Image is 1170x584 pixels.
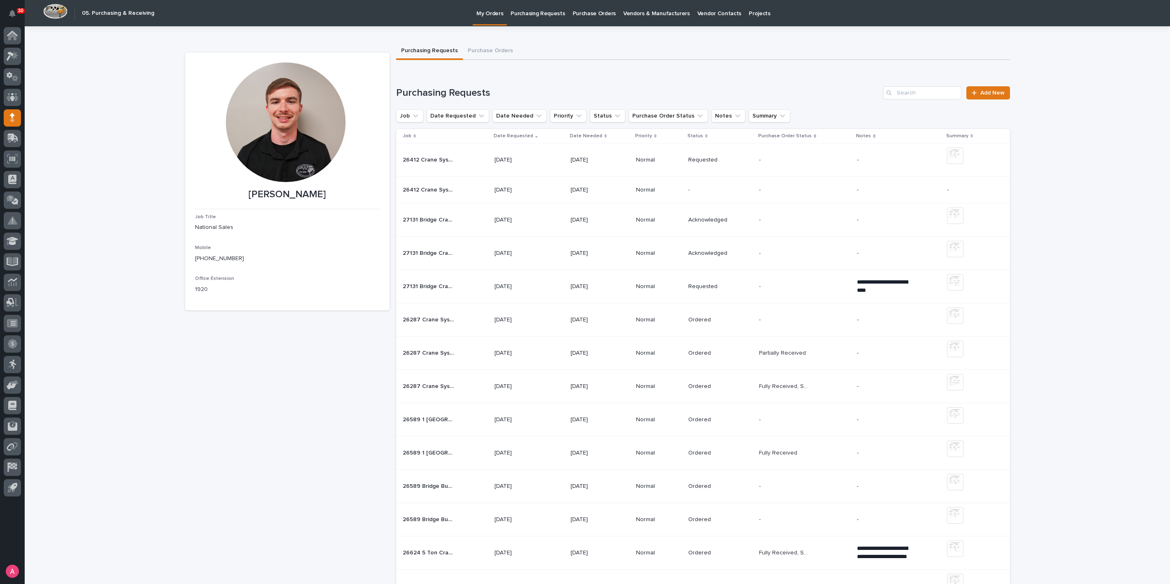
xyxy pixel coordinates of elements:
[688,316,740,323] p: Ordered
[688,483,740,490] p: Ordered
[571,283,622,290] p: [DATE]
[857,450,908,457] p: -
[629,109,708,122] button: Purchase Order Status
[688,250,740,257] p: Acknowledged
[494,450,546,457] p: [DATE]
[759,481,762,490] p: -
[636,383,682,390] p: Normal
[463,43,518,60] button: Purchase Orders
[403,185,456,194] p: 26412 Crane System
[494,132,533,141] p: Date Requested
[687,132,703,141] p: Status
[570,132,602,141] p: Date Needed
[857,157,908,164] p: -
[494,250,546,257] p: [DATE]
[403,315,456,323] p: 26287 Crane System
[396,436,1010,470] tr: 26589 1 [GEOGRAPHIC_DATA]26589 1 [GEOGRAPHIC_DATA] [DATE][DATE]NormalOrderedFully ReceivedFully R...
[856,132,871,141] p: Notes
[494,316,546,323] p: [DATE]
[688,383,740,390] p: Ordered
[749,109,790,122] button: Summary
[711,109,745,122] button: Notes
[636,250,682,257] p: Normal
[403,155,456,164] p: 26412 Crane System
[427,109,489,122] button: Date Requested
[636,350,682,357] p: Normal
[636,483,682,490] p: Normal
[403,481,456,490] p: 26589 Bridge Buffers
[571,316,622,323] p: [DATE]
[758,132,812,141] p: Purchase Order Status
[759,548,812,556] p: Fully Received, Submitted
[759,448,799,457] p: Fully Received
[590,109,625,122] button: Status
[759,515,762,523] p: -
[759,248,762,257] p: -
[494,350,546,357] p: [DATE]
[571,350,622,357] p: [DATE]
[571,516,622,523] p: [DATE]
[403,348,456,357] p: 26287 Crane System
[403,381,456,390] p: 26287 Crane System
[396,503,1010,536] tr: 26589 Bridge Buffers26589 Bridge Buffers [DATE][DATE]NormalOrdered-- -
[636,516,682,523] p: Normal
[403,282,456,290] p: 27131 Bridge Crane
[396,403,1010,436] tr: 26589 1 [GEOGRAPHIC_DATA]26589 1 [GEOGRAPHIC_DATA] [DATE][DATE]NormalOrdered-- -
[688,416,740,423] p: Ordered
[195,189,380,201] p: [PERSON_NAME]
[195,215,216,219] span: Job Title
[43,4,67,19] img: Workspace Logo
[857,350,908,357] p: -
[494,383,546,390] p: [DATE]
[550,109,587,122] button: Priority
[688,516,740,523] p: Ordered
[494,516,546,523] p: [DATE]
[494,549,546,556] p: [DATE]
[494,416,546,423] p: [DATE]
[688,187,740,194] p: -
[688,157,740,164] p: Requested
[494,483,546,490] p: [DATE]
[857,416,908,423] p: -
[396,203,1010,237] tr: 27131 Bridge Crane27131 Bridge Crane [DATE][DATE]NormalAcknowledged-- -
[759,282,762,290] p: -
[636,549,682,556] p: Normal
[571,450,622,457] p: [DATE]
[494,157,546,164] p: [DATE]
[403,415,456,423] p: 26589 1 [GEOGRAPHIC_DATA]
[396,536,1010,570] tr: 26624 5 Ton Crane System26624 5 Ton Crane System [DATE][DATE]NormalOrderedFully Received, Submitt...
[883,86,961,99] input: Search
[4,563,21,580] button: users-avatar
[195,223,380,232] p: National Sales
[636,187,682,194] p: Normal
[396,87,880,99] h1: Purchasing Requests
[4,5,21,22] button: Notifications
[571,187,622,194] p: [DATE]
[759,415,762,423] p: -
[636,283,682,290] p: Normal
[759,155,762,164] p: -
[396,470,1010,503] tr: 26589 Bridge Buffers26589 Bridge Buffers [DATE][DATE]NormalOrdered-- -
[492,109,547,122] button: Date Needed
[947,187,996,194] p: -
[636,157,682,164] p: Normal
[688,217,740,224] p: Acknowledged
[688,450,740,457] p: Ordered
[857,250,908,257] p: -
[857,516,908,523] p: -
[494,187,546,194] p: [DATE]
[636,450,682,457] p: Normal
[396,177,1010,203] tr: 26412 Crane System26412 Crane System [DATE][DATE]Normal--- --
[636,217,682,224] p: Normal
[571,483,622,490] p: [DATE]
[396,337,1010,370] tr: 26287 Crane System26287 Crane System [DATE][DATE]NormalOrderedPartially ReceivedPartially Received -
[759,381,812,390] p: Fully Received, Submitted
[403,515,456,523] p: 26589 Bridge Buffers
[857,483,908,490] p: -
[571,157,622,164] p: [DATE]
[857,187,908,194] p: -
[759,185,762,194] p: -
[494,283,546,290] p: [DATE]
[946,132,968,141] p: Summary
